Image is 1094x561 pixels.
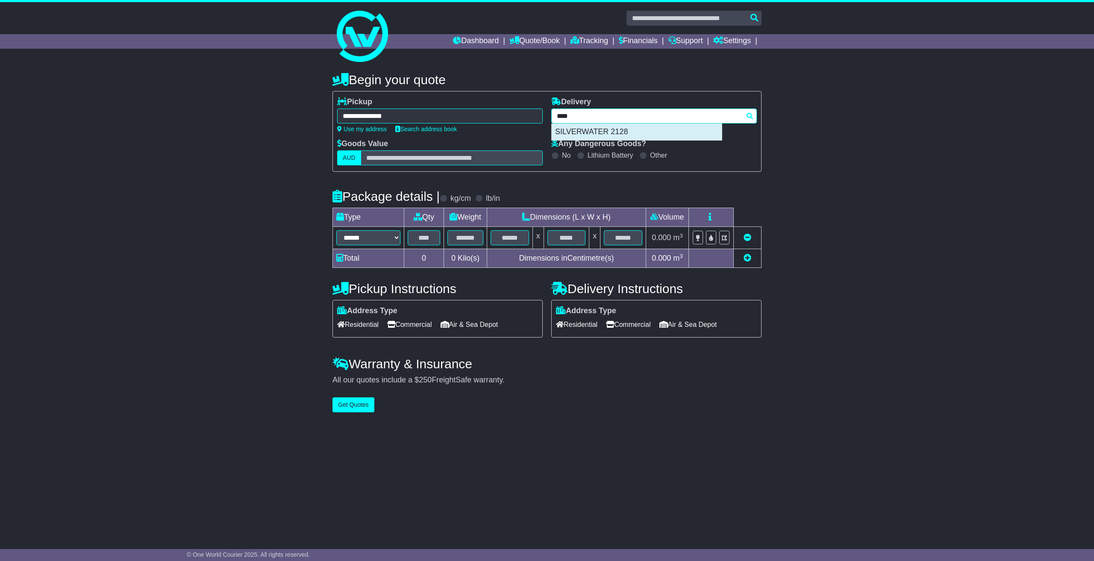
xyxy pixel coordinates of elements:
[444,208,487,227] td: Weight
[404,249,444,268] td: 0
[187,551,310,558] span: © One World Courier 2025. All rights reserved.
[652,254,671,262] span: 0.000
[673,254,683,262] span: m
[551,282,762,296] h4: Delivery Instructions
[713,34,751,49] a: Settings
[444,249,487,268] td: Kilo(s)
[606,318,650,331] span: Commercial
[395,126,457,132] a: Search address book
[337,318,379,331] span: Residential
[337,306,397,316] label: Address Type
[552,124,722,140] div: SILVERWATER 2128
[337,97,372,107] label: Pickup
[450,194,471,203] label: kg/cm
[486,194,500,203] label: lb/in
[551,97,591,107] label: Delivery
[387,318,432,331] span: Commercial
[487,208,646,227] td: Dimensions (L x W x H)
[441,318,498,331] span: Air & Sea Depot
[589,227,600,249] td: x
[532,227,544,249] td: x
[650,151,667,159] label: Other
[337,150,361,165] label: AUD
[332,357,762,371] h4: Warranty & Insurance
[337,139,388,149] label: Goods Value
[453,34,499,49] a: Dashboard
[332,376,762,385] div: All our quotes include a $ FreightSafe warranty.
[404,208,444,227] td: Qty
[333,249,404,268] td: Total
[679,253,683,259] sup: 3
[332,397,374,412] button: Get Quotes
[744,233,751,242] a: Remove this item
[551,109,757,123] typeahead: Please provide city
[588,151,633,159] label: Lithium Battery
[332,189,440,203] h4: Package details |
[668,34,703,49] a: Support
[652,233,671,242] span: 0.000
[419,376,432,384] span: 250
[556,318,597,331] span: Residential
[451,254,456,262] span: 0
[551,139,646,149] label: Any Dangerous Goods?
[673,233,683,242] span: m
[571,34,608,49] a: Tracking
[332,73,762,87] h4: Begin your quote
[619,34,658,49] a: Financials
[509,34,560,49] a: Quote/Book
[744,254,751,262] a: Add new item
[487,249,646,268] td: Dimensions in Centimetre(s)
[646,208,688,227] td: Volume
[332,282,543,296] h4: Pickup Instructions
[556,306,616,316] label: Address Type
[337,126,387,132] a: Use my address
[562,151,571,159] label: No
[333,208,404,227] td: Type
[659,318,717,331] span: Air & Sea Depot
[679,232,683,239] sup: 3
